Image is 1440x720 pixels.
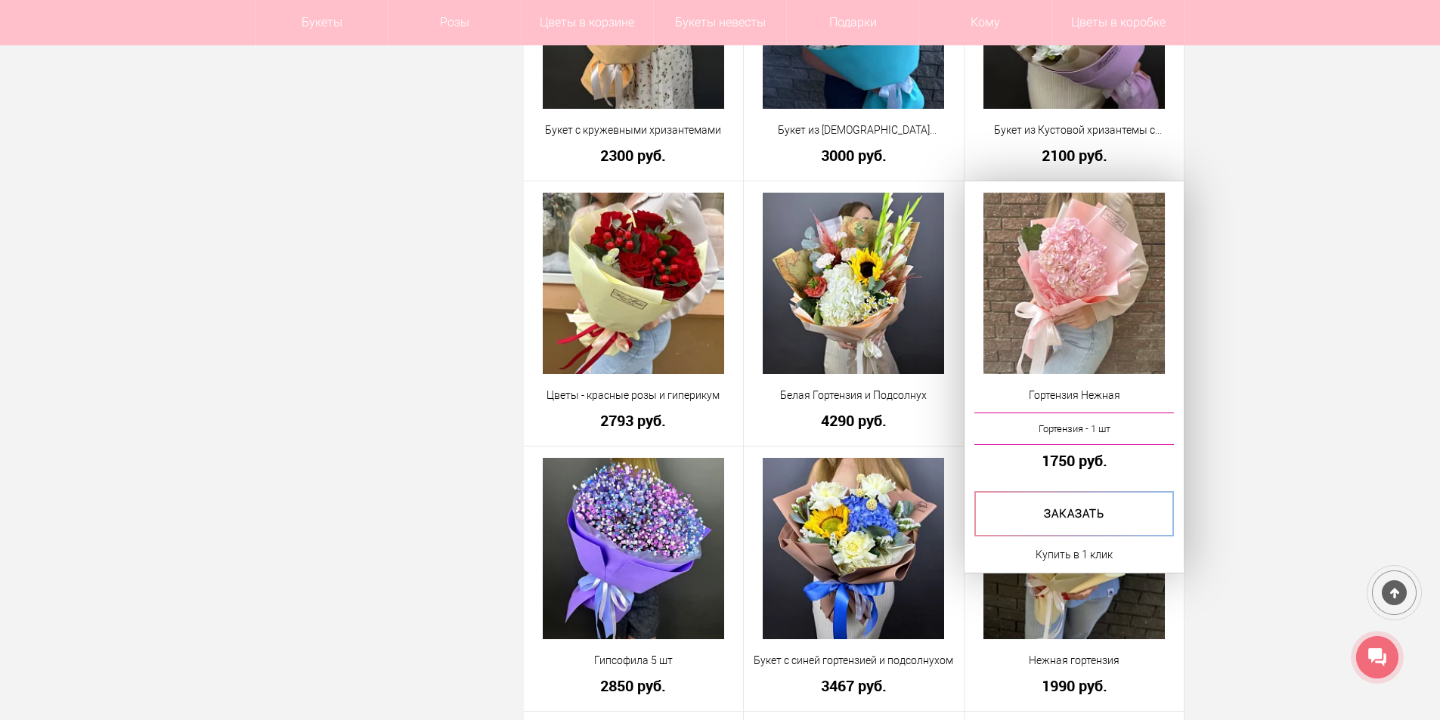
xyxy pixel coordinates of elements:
a: Букет с кружевными хризантемами [534,122,734,138]
a: Цветы - красные розы и гиперикум [534,388,734,403]
img: Белая Гортензия и Подсолнух [763,193,944,374]
a: Купить в 1 клик [1036,545,1113,564]
a: 2850 руб. [534,678,734,694]
a: 4290 руб. [754,413,954,428]
img: Гортензия Нежная [983,193,1165,374]
a: 3000 руб. [754,147,954,163]
a: Гортензия - 1 шт [974,413,1175,445]
a: Букет из [DEMOGRAPHIC_DATA] кустовых [754,122,954,138]
a: Белая Гортензия и Подсолнух [754,388,954,403]
a: Букет с синей гортензией и подсолнухом [754,653,954,669]
a: 3467 руб. [754,678,954,694]
a: 1990 руб. [974,678,1175,694]
a: 2300 руб. [534,147,734,163]
a: 2100 руб. [974,147,1175,163]
a: 2793 руб. [534,413,734,428]
img: Гипсофила 5 шт [543,458,724,639]
a: Нежная гортензия [974,653,1175,669]
img: Букет с синей гортензией и подсолнухом [763,458,944,639]
img: Цветы - красные розы и гиперикум [543,193,724,374]
a: Букет из Кустовой хризантемы с [PERSON_NAME] [974,122,1175,138]
a: Гипсофила 5 шт [534,653,734,669]
a: Гортензия Нежная [974,388,1175,403]
a: 1750 руб. [974,453,1175,468]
